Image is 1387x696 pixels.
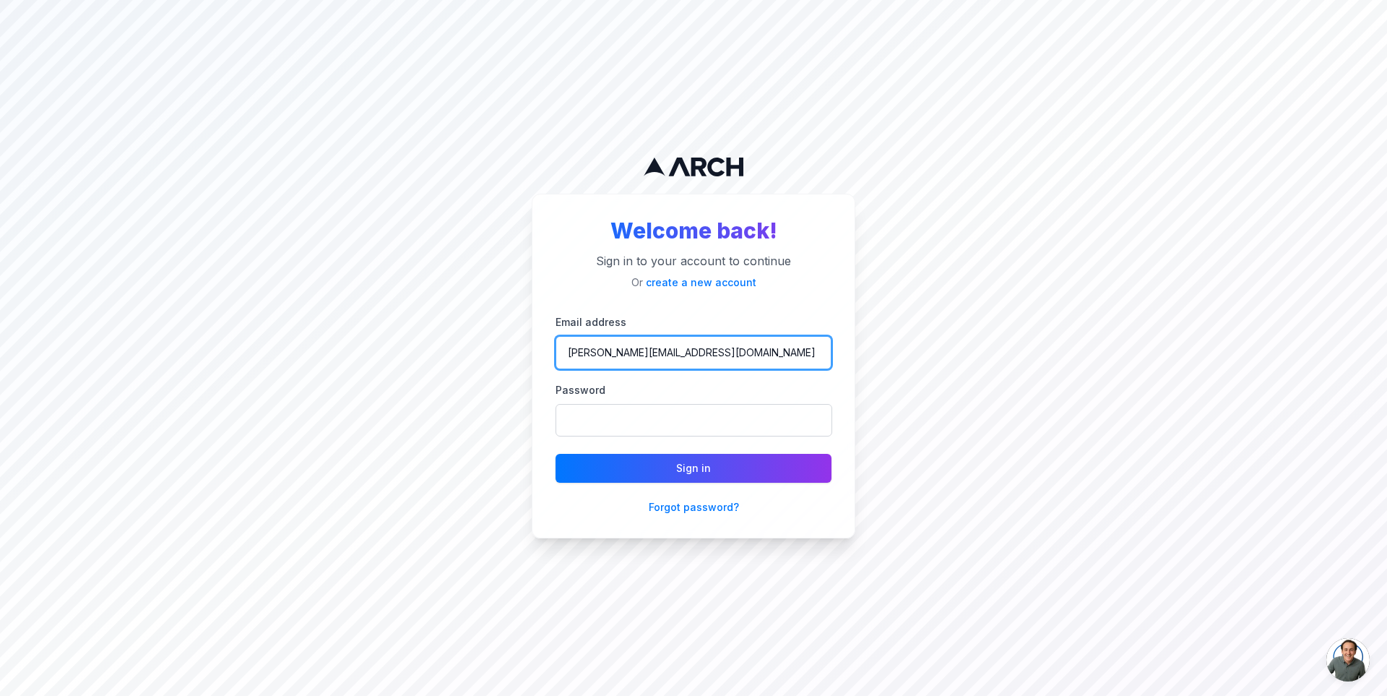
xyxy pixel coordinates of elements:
p: Sign in to your account to continue [556,252,831,270]
h2: Welcome back! [556,218,831,244]
label: Email address [556,316,626,328]
button: Sign in [556,454,831,483]
button: Forgot password? [649,500,739,515]
a: create a new account [646,276,756,288]
div: Open chat [1326,638,1370,682]
input: you@example.com [556,336,831,369]
p: Or [556,275,831,290]
label: Password [556,384,605,396]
